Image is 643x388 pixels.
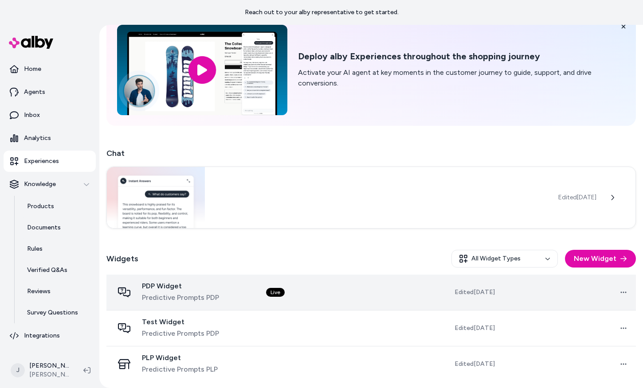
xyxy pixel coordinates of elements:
h2: Deploy alby Experiences throughout the shopping journey [298,51,625,62]
p: Integrations [24,331,60,340]
a: Agents [4,81,96,103]
a: Analytics [4,128,96,149]
button: All Widget Types [451,250,558,268]
span: Edited [DATE] [455,288,495,297]
button: Knowledge [4,174,96,195]
p: Documents [27,223,61,232]
p: Activate your AI agent at key moments in the customer journey to guide, support, and drive conver... [298,67,625,89]
span: Predictive Prompts PDP [142,292,219,303]
button: J[PERSON_NAME][PERSON_NAME] Prod [5,356,76,384]
button: New Widget [565,250,636,268]
a: Integrations [4,325,96,346]
p: Reach out to your alby representative to get started. [245,8,399,17]
a: Survey Questions [18,302,96,323]
span: J [11,363,25,377]
p: Products [27,202,54,211]
span: Edited [DATE] [455,324,495,333]
p: Verified Q&As [27,266,67,275]
a: Rules [18,238,96,260]
span: Edited [DATE] [558,193,596,202]
p: Home [24,65,41,74]
a: Inbox [4,105,96,126]
p: [PERSON_NAME] [29,361,69,370]
p: Analytics [24,134,51,143]
p: Survey Questions [27,308,78,317]
a: Verified Q&As [18,260,96,281]
a: Reviews [18,281,96,302]
span: PDP Widget [142,282,219,291]
img: alby Logo [9,36,53,49]
span: Test Widget [142,318,219,326]
div: Live [266,288,285,297]
a: Documents [18,217,96,238]
span: Predictive Prompts PLP [142,364,218,375]
h2: Chat [106,147,636,159]
a: Home [4,58,96,80]
p: Reviews [27,287,51,296]
a: Experiences [4,151,96,172]
p: Inbox [24,111,40,120]
p: Experiences [24,157,59,166]
p: Rules [27,244,43,253]
span: Edited [DATE] [455,360,495,369]
img: Chat widget [107,167,205,228]
span: Predictive Prompts PDP [142,328,219,339]
span: [PERSON_NAME] Prod [29,370,69,379]
span: PLP Widget [142,353,218,362]
a: Chat widgetEdited[DATE] [106,167,636,229]
h2: Widgets [106,252,138,265]
p: Knowledge [24,180,56,189]
p: Agents [24,88,45,97]
a: Products [18,196,96,217]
